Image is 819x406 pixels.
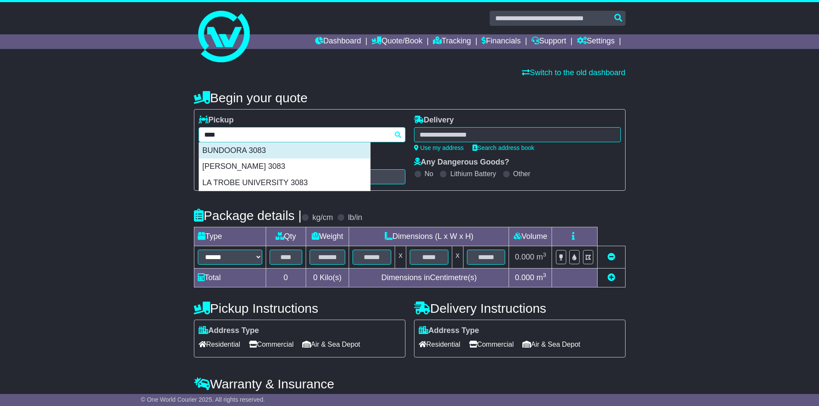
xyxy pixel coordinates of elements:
[349,227,509,246] td: Dimensions (L x W x H)
[312,213,333,223] label: kg/cm
[266,269,306,287] td: 0
[313,273,317,282] span: 0
[607,253,615,261] a: Remove this item
[306,269,349,287] td: Kilo(s)
[509,227,552,246] td: Volume
[577,34,615,49] a: Settings
[419,338,460,351] span: Residential
[194,301,405,315] h4: Pickup Instructions
[348,213,362,223] label: lb/in
[194,269,266,287] td: Total
[482,34,521,49] a: Financials
[194,227,266,246] td: Type
[522,338,580,351] span: Air & Sea Depot
[513,170,531,178] label: Other
[199,127,405,142] typeahead: Please provide city
[531,34,566,49] a: Support
[199,143,370,159] div: BUNDOORA 3083
[199,175,370,191] div: LA TROBE UNIVERSITY 3083
[194,377,626,391] h4: Warranty & Insurance
[537,253,546,261] span: m
[199,116,234,125] label: Pickup
[395,246,406,269] td: x
[452,246,463,269] td: x
[543,272,546,278] sup: 3
[199,326,259,336] label: Address Type
[425,170,433,178] label: No
[537,273,546,282] span: m
[522,68,625,77] a: Switch to the old dashboard
[419,326,479,336] label: Address Type
[194,208,302,223] h4: Package details |
[266,227,306,246] td: Qty
[515,273,534,282] span: 0.000
[472,144,534,151] a: Search address book
[469,338,514,351] span: Commercial
[302,338,360,351] span: Air & Sea Depot
[141,396,265,403] span: © One World Courier 2025. All rights reserved.
[199,159,370,175] div: [PERSON_NAME] 3083
[607,273,615,282] a: Add new item
[414,301,626,315] h4: Delivery Instructions
[194,91,626,105] h4: Begin your quote
[199,338,240,351] span: Residential
[249,338,294,351] span: Commercial
[450,170,496,178] label: Lithium Battery
[315,34,361,49] a: Dashboard
[306,227,349,246] td: Weight
[515,253,534,261] span: 0.000
[371,34,422,49] a: Quote/Book
[349,269,509,287] td: Dimensions in Centimetre(s)
[433,34,471,49] a: Tracking
[543,251,546,258] sup: 3
[414,116,454,125] label: Delivery
[414,158,509,167] label: Any Dangerous Goods?
[414,144,464,151] a: Use my address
